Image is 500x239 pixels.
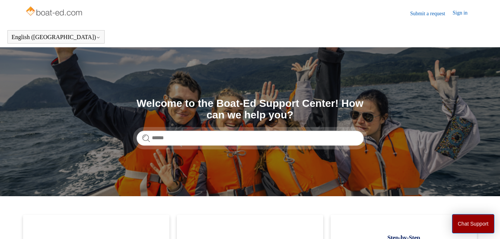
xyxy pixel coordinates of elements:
[25,4,84,19] img: Boat-Ed Help Center home page
[137,131,364,146] input: Search
[137,98,364,121] h1: Welcome to the Boat-Ed Support Center! How can we help you?
[410,10,453,17] a: Submit a request
[453,9,475,18] a: Sign in
[12,34,101,41] button: English ([GEOGRAPHIC_DATA])
[452,214,495,233] button: Chat Support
